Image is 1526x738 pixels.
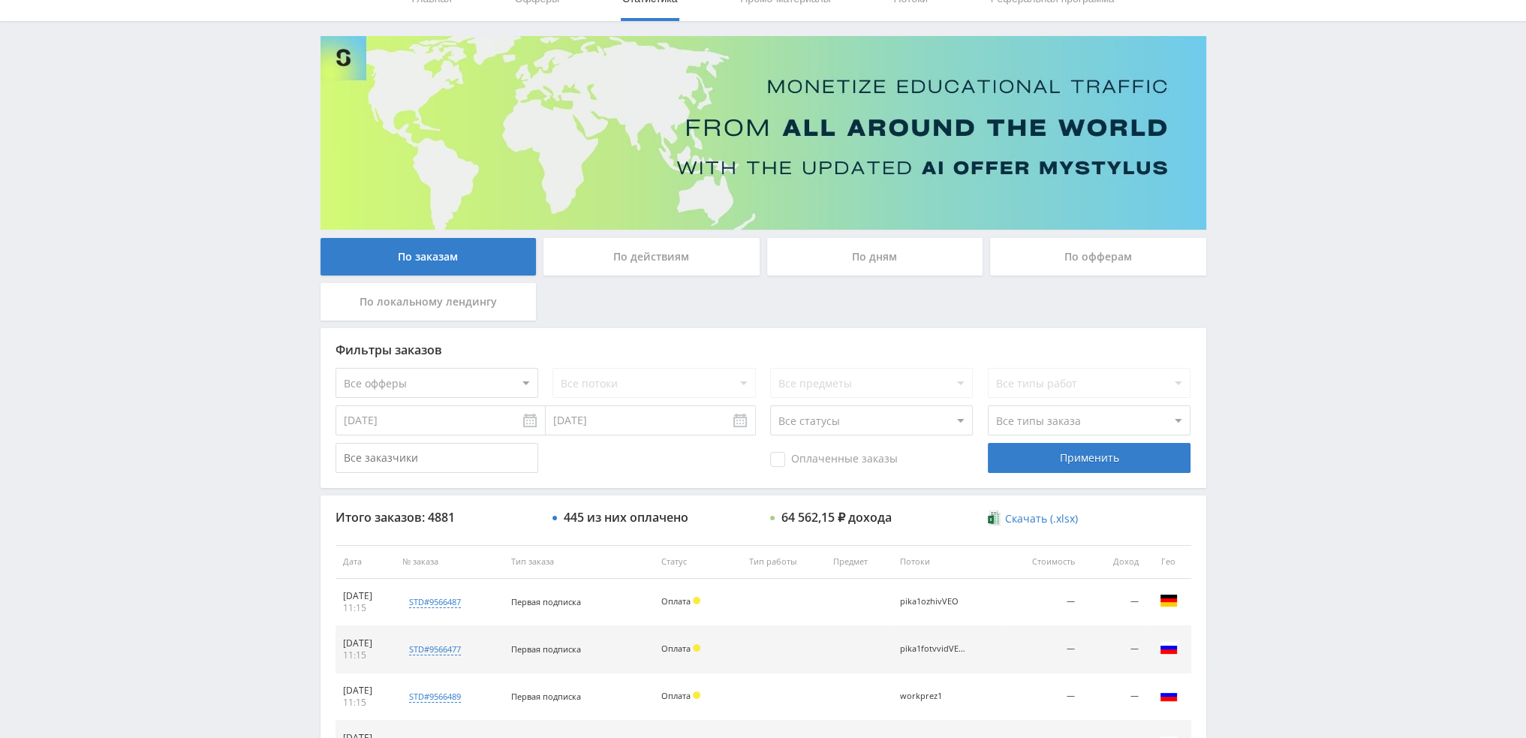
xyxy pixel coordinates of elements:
[654,545,742,579] th: Статус
[1082,626,1145,673] td: —
[511,691,581,702] span: Первая подписка
[988,511,1078,526] a: Скачать (.xlsx)
[781,511,892,524] div: 64 562,15 ₽ дохода
[742,545,826,579] th: Тип работы
[1160,686,1178,704] img: rus.png
[409,643,461,655] div: std#9566477
[1005,513,1078,525] span: Скачать (.xlsx)
[343,590,388,602] div: [DATE]
[1146,545,1191,579] th: Гео
[1004,545,1082,579] th: Стоимость
[661,643,691,654] span: Оплата
[564,511,688,524] div: 445 из них оплачено
[343,637,388,649] div: [DATE]
[409,691,461,703] div: std#9566489
[343,697,388,709] div: 11:15
[321,238,537,276] div: По заказам
[900,691,968,701] div: workprez1
[900,644,968,654] div: pika1fotvvidVEO3
[892,545,1004,579] th: Потоки
[693,597,700,604] span: Холд
[395,545,503,579] th: № заказа
[1082,545,1145,579] th: Доход
[770,452,898,467] span: Оплаченные заказы
[336,511,538,524] div: Итого заказов: 4881
[343,685,388,697] div: [DATE]
[900,597,968,607] div: pika1ozhivVEO
[693,644,700,652] span: Холд
[988,511,1001,526] img: xlsx
[321,283,537,321] div: По локальному лендингу
[693,691,700,699] span: Холд
[1082,673,1145,721] td: —
[543,238,760,276] div: По действиям
[511,643,581,655] span: Первая подписка
[988,443,1190,473] div: Применить
[336,343,1191,357] div: Фильтры заказов
[321,36,1206,230] img: Banner
[511,596,581,607] span: Первая подписка
[409,596,461,608] div: std#9566487
[767,238,983,276] div: По дням
[1082,579,1145,626] td: —
[336,545,396,579] th: Дата
[1004,673,1082,721] td: —
[336,443,538,473] input: Все заказчики
[1004,579,1082,626] td: —
[661,595,691,607] span: Оплата
[661,690,691,701] span: Оплата
[1160,592,1178,610] img: deu.png
[504,545,654,579] th: Тип заказа
[1004,626,1082,673] td: —
[343,649,388,661] div: 11:15
[990,238,1206,276] div: По офферам
[826,545,892,579] th: Предмет
[1160,639,1178,657] img: rus.png
[343,602,388,614] div: 11:15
